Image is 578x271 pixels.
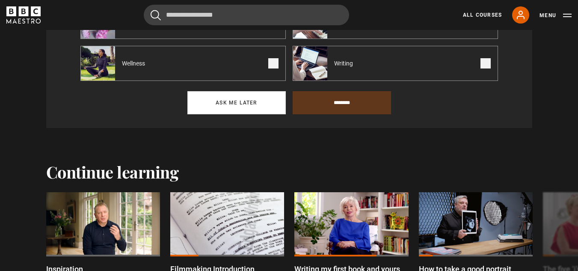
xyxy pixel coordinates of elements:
[187,91,286,114] button: Ask me later
[46,162,532,182] h2: Continue learning
[115,59,155,68] span: Wellness
[144,5,349,25] input: Search
[6,6,41,24] svg: BBC Maestro
[151,10,161,21] button: Submit the search query
[539,11,572,20] button: Toggle navigation
[463,11,502,19] a: All Courses
[327,59,363,68] span: Writing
